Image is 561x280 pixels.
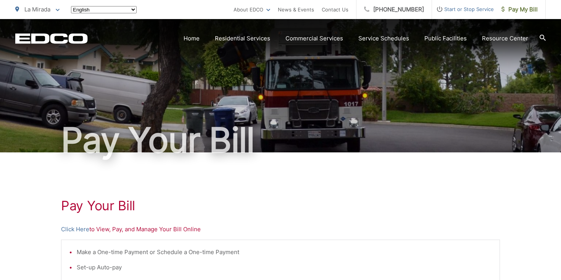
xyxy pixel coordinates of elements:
[61,225,500,234] p: to View, Pay, and Manage Your Bill Online
[184,34,200,43] a: Home
[61,198,500,213] h1: Pay Your Bill
[322,5,348,14] a: Contact Us
[278,5,314,14] a: News & Events
[215,34,270,43] a: Residential Services
[77,263,492,272] li: Set-up Auto-pay
[482,34,528,43] a: Resource Center
[15,121,546,159] h1: Pay Your Bill
[71,6,137,13] select: Select a language
[424,34,467,43] a: Public Facilities
[358,34,409,43] a: Service Schedules
[61,225,89,234] a: Click Here
[285,34,343,43] a: Commercial Services
[77,248,492,257] li: Make a One-time Payment or Schedule a One-time Payment
[234,5,270,14] a: About EDCO
[15,33,88,44] a: EDCD logo. Return to the homepage.
[501,5,538,14] span: Pay My Bill
[24,6,50,13] span: La Mirada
